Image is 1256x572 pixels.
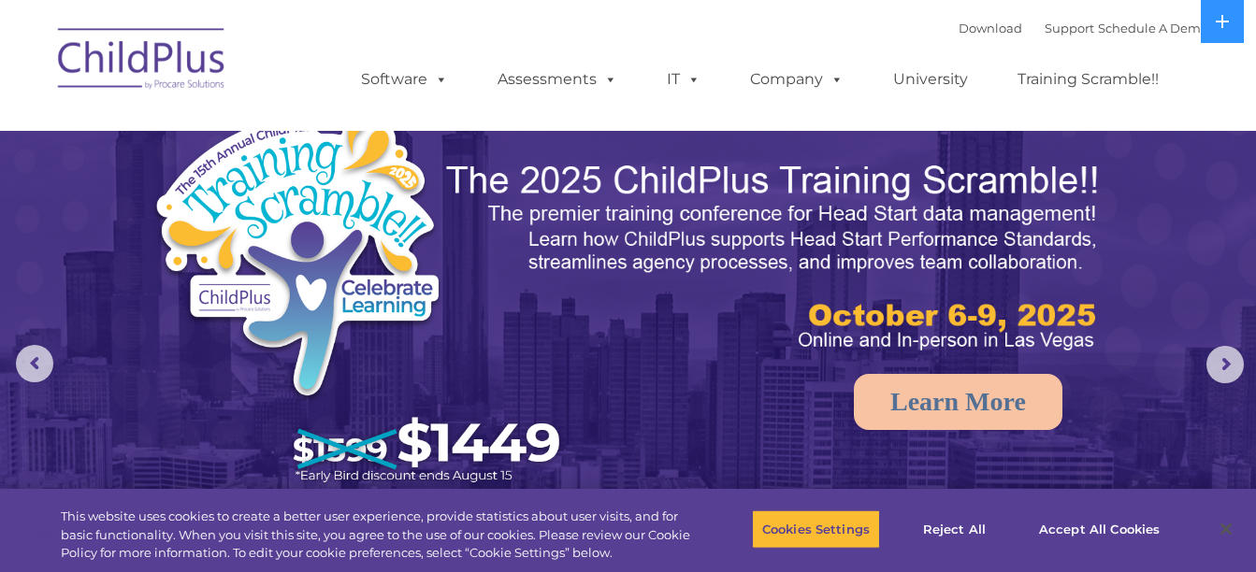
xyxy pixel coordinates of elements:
button: Reject All [896,509,1013,549]
a: IT [648,61,719,98]
div: This website uses cookies to create a better user experience, provide statistics about user visit... [61,508,691,563]
a: Download [959,21,1022,36]
a: Assessments [479,61,636,98]
img: ChildPlus by Procare Solutions [49,15,236,108]
a: University [874,61,987,98]
font: | [959,21,1208,36]
a: Training Scramble!! [999,61,1177,98]
button: Close [1205,508,1247,550]
button: Cookies Settings [752,509,880,549]
a: Software [342,61,467,98]
a: Schedule A Demo [1098,21,1208,36]
a: Learn More [854,374,1062,430]
a: Support [1045,21,1094,36]
button: Accept All Cookies [1029,509,1170,549]
a: Company [731,61,862,98]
